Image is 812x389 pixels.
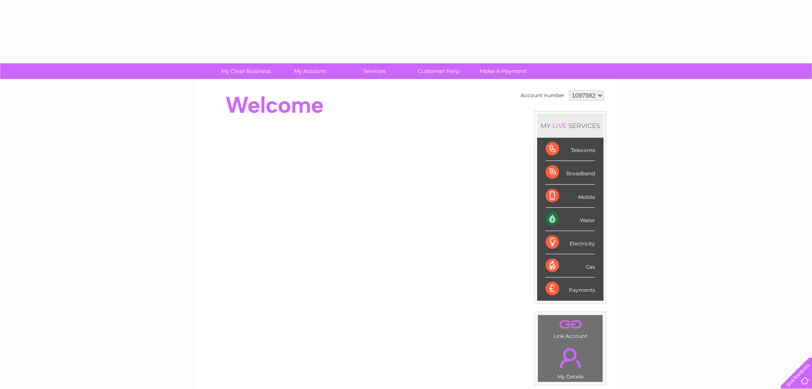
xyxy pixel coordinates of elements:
div: Telecoms [546,138,595,161]
div: Water [546,208,595,231]
td: Account number [518,88,567,103]
a: My Clear Business [211,63,281,79]
a: Services [340,63,409,79]
div: Mobile [546,185,595,208]
a: . [540,343,601,373]
div: Broadband [546,161,595,184]
a: Customer Help [404,63,474,79]
a: . [540,317,601,332]
div: Payments [546,277,595,300]
div: LIVE [551,122,568,130]
div: Gas [546,254,595,277]
td: My Details [538,341,603,382]
div: MY SERVICES [537,114,604,138]
a: Make A Payment [468,63,538,79]
a: My Account [275,63,345,79]
td: Link Account [538,315,603,341]
div: Electricity [546,231,595,254]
